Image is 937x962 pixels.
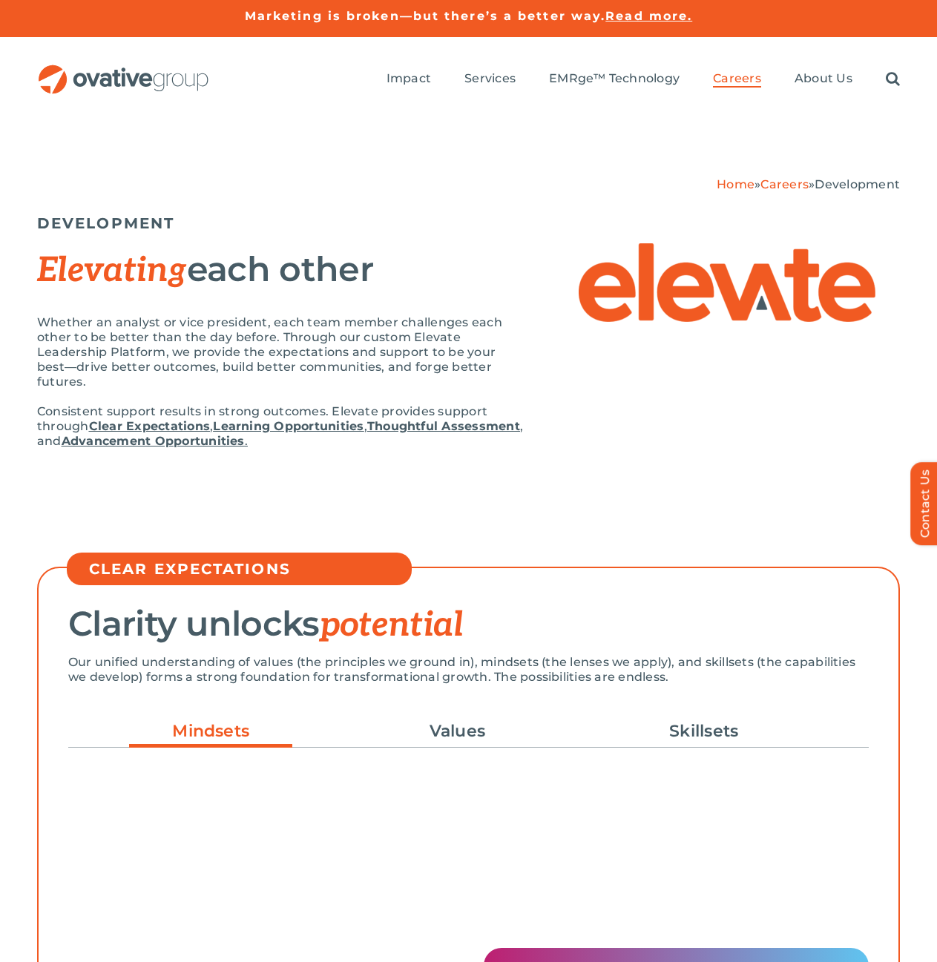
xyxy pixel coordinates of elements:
[549,71,680,86] span: EMRge™ Technology
[717,177,900,191] span: » »
[387,56,900,103] nav: Menu
[129,719,292,751] a: Mindsets
[464,71,516,86] span: Services
[37,214,900,232] h5: DEVELOPMENT
[605,9,692,23] a: Read more.
[68,655,869,685] p: Our unified understanding of values (the principles we ground in), mindsets (the lenses we apply)...
[886,71,900,88] a: Search
[713,71,761,88] a: Careers
[210,419,213,433] span: ,
[37,419,523,448] span: , and
[62,434,245,448] strong: Advancement Opportunities
[37,250,187,291] span: Elevating
[320,604,464,646] span: potential
[37,251,525,289] h2: each other
[376,719,539,744] a: Values
[795,71,852,86] span: About Us
[62,434,248,448] a: Advancement Opportunities.
[213,419,364,433] a: Learning Opportunities
[549,71,680,88] a: EMRge™ Technology
[364,419,367,433] span: ,
[37,404,525,449] p: Consistent support results in strong outcomes. Elevate provides support through
[815,177,900,191] span: Development
[89,560,404,578] h5: CLEAR EXPECTATIONS
[579,243,875,322] img: Elevate – Elevate Logo
[37,315,525,389] p: Whether an analyst or vice president, each team member challenges each other to be better than th...
[37,63,210,77] a: OG_Full_horizontal_RGB
[464,71,516,88] a: Services
[387,71,431,86] span: Impact
[717,177,754,191] a: Home
[68,605,869,644] h2: Clarity unlocks
[760,177,809,191] a: Careers
[89,419,210,433] a: Clear Expectations
[367,419,520,433] a: Thoughtful Assessment
[795,71,852,88] a: About Us
[68,711,869,751] ul: Post Filters
[713,71,761,86] span: Careers
[245,9,606,23] a: Marketing is broken—but there’s a better way.
[229,803,709,892] img: Stats
[387,71,431,88] a: Impact
[622,719,786,744] a: Skillsets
